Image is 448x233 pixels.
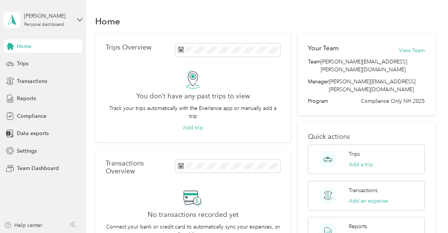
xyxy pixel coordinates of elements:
span: Reports [17,95,36,102]
p: Track your trips automatically with the Everlance app or manually add a trip [106,104,280,120]
h2: No transactions recorded yet [148,211,239,219]
p: Transactions Overview [106,159,171,175]
h2: You don’t have any past trips to view [136,92,250,100]
button: Add trip [183,124,203,132]
span: Trips [17,60,28,68]
p: Transactions [349,186,378,194]
span: Compliance Only NH 2025 [361,97,425,105]
span: [PERSON_NAME][EMAIL_ADDRESS][PERSON_NAME][DOMAIN_NAME] [321,58,425,74]
h2: Your Team [308,44,339,53]
span: Data exports [17,129,49,137]
span: Manager [308,78,329,93]
div: [PERSON_NAME] [24,12,71,20]
span: Home [17,42,31,50]
span: [PERSON_NAME][EMAIL_ADDRESS][PERSON_NAME][DOMAIN_NAME] [329,78,415,93]
button: View Team [399,47,425,54]
span: Transactions [17,77,47,85]
button: Add a trip [349,161,373,168]
p: Trips [349,150,360,158]
p: Reports [349,222,367,230]
span: Compliance [17,112,46,120]
span: Settings [17,147,37,155]
p: Trips Overview [106,44,151,51]
span: Program [308,97,328,105]
span: Team [308,58,321,74]
p: Quick actions [308,133,425,141]
button: Add an expense [349,197,388,205]
iframe: Everlance-gr Chat Button Frame [406,191,448,233]
button: Help center [4,221,42,229]
div: Personal dashboard [24,23,64,27]
span: Team Dashboard [17,164,59,172]
h1: Home [95,17,120,25]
